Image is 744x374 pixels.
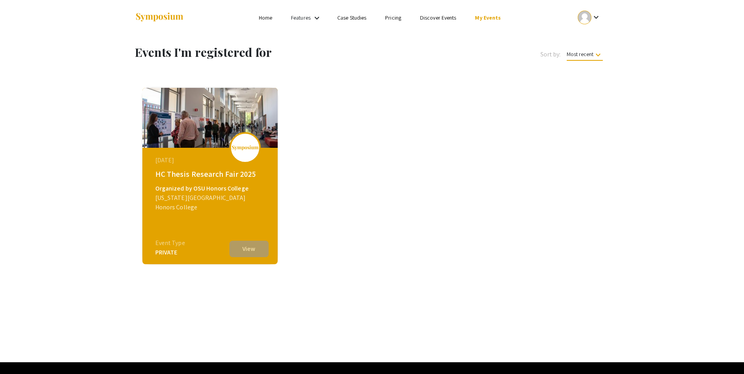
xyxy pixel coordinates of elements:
div: PRIVATE [155,248,185,257]
img: hc-thesis-research-fair-2025_eventCoverPhoto_d7496f__thumb.jpg [142,88,278,148]
span: Sort by: [540,50,561,59]
button: View [229,241,269,257]
div: [DATE] [155,156,267,165]
div: Organized by OSU Honors College [155,184,267,193]
a: Features [291,14,311,21]
h1: Events I'm registered for [135,45,407,59]
mat-icon: keyboard_arrow_down [593,50,603,60]
a: Discover Events [420,14,457,21]
span: Most recent [567,51,603,61]
button: Most recent [560,47,609,61]
mat-icon: Expand account dropdown [591,13,601,22]
a: Case Studies [337,14,366,21]
button: Expand account dropdown [569,9,609,26]
img: Symposium by ForagerOne [135,12,184,23]
mat-icon: Expand Features list [312,13,322,23]
div: Event Type [155,238,185,248]
img: logo_v2.png [231,145,259,151]
a: Pricing [385,14,401,21]
a: Home [259,14,272,21]
a: My Events [475,14,501,21]
div: HC Thesis Research Fair 2025 [155,168,267,180]
iframe: Chat [6,339,33,368]
div: [US_STATE][GEOGRAPHIC_DATA] Honors College [155,193,267,212]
